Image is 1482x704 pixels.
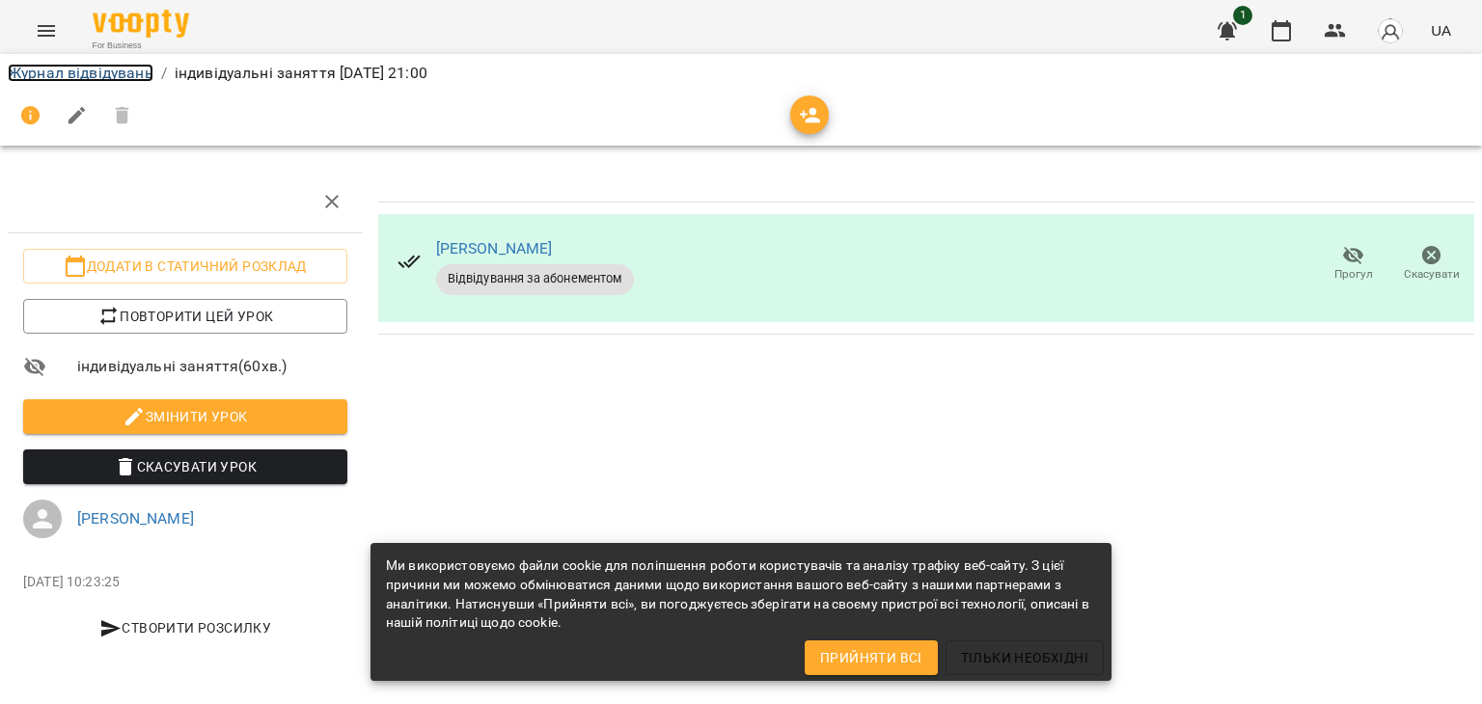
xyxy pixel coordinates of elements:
[1431,20,1451,41] span: UA
[1233,6,1252,25] span: 1
[39,305,332,328] span: Повторити цей урок
[946,640,1104,675] button: Тільки необхідні
[23,573,347,592] p: [DATE] 10:23:25
[93,40,189,52] span: For Business
[1377,17,1404,44] img: avatar_s.png
[77,355,347,378] span: індивідуальні заняття ( 60 хв. )
[1423,13,1459,48] button: UA
[39,455,332,478] span: Скасувати Урок
[39,405,332,428] span: Змінити урок
[436,239,553,257] a: [PERSON_NAME]
[175,62,427,85] p: індивідуальні заняття [DATE] 21:00
[23,249,347,284] button: Додати в статичний розклад
[820,646,922,669] span: Прийняти всі
[1314,237,1392,291] button: Прогул
[1334,266,1373,283] span: Прогул
[77,509,194,528] a: [PERSON_NAME]
[8,62,1474,85] nav: breadcrumb
[23,399,347,434] button: Змінити урок
[23,8,69,54] button: Menu
[805,640,938,675] button: Прийняти всі
[23,610,347,645] button: Створити розсилку
[31,616,340,639] span: Створити розсилку
[161,62,167,85] li: /
[39,255,332,278] span: Додати в статичний розклад
[1392,237,1470,291] button: Скасувати
[386,549,1096,640] div: Ми використовуємо файли cookie для поліпшення роботи користувачів та аналізу трафіку веб-сайту. З...
[93,10,189,38] img: Voopty Logo
[8,64,153,82] a: Журнал відвідувань
[1404,266,1460,283] span: Скасувати
[23,299,347,334] button: Повторити цей урок
[436,270,634,287] span: Відвідування за абонементом
[23,449,347,484] button: Скасувати Урок
[961,646,1088,669] span: Тільки необхідні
